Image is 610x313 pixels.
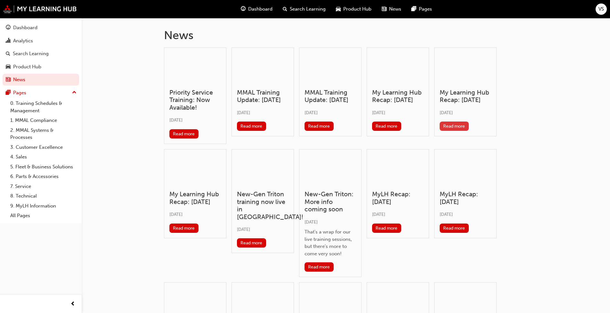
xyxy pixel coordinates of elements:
span: [DATE] [169,117,183,123]
div: Pages [13,89,26,97]
a: 5. Fleet & Business Solutions [8,162,79,172]
h3: MyLH Recap: [DATE] [372,190,424,206]
button: Pages [3,87,79,99]
button: Read more [440,224,469,233]
span: [DATE] [372,110,385,115]
a: My Learning Hub Recap: [DATE][DATE]Read more [434,47,497,137]
button: VS [596,4,607,15]
button: Read more [169,129,199,139]
button: Read more [169,224,199,233]
div: Search Learning [13,50,49,57]
span: [DATE] [440,212,453,217]
h1: News [164,28,528,42]
h3: New-Gen Triton: More info coming soon [305,190,356,213]
a: news-iconNews [377,3,406,16]
span: [DATE] [305,110,318,115]
a: 0. Training Schedules & Management [8,98,79,115]
a: 8. Technical [8,191,79,201]
span: car-icon [6,64,11,70]
span: up-icon [72,89,77,97]
span: car-icon [336,5,341,13]
span: search-icon [283,5,287,13]
a: MyLH Recap: [DATE][DATE]Read more [434,149,497,238]
a: pages-iconPages [406,3,437,16]
a: 2. MMAL Systems & Processes [8,125,79,142]
div: Dashboard [13,24,37,31]
h3: MMAL Training Update: [DATE] [237,89,289,104]
span: Pages [419,5,432,13]
a: All Pages [8,211,79,221]
a: guage-iconDashboard [236,3,278,16]
button: Read more [237,122,266,131]
a: 9. MyLH Information [8,201,79,211]
button: Read more [305,122,334,131]
a: MMAL Training Update: [DATE][DATE]Read more [299,47,362,137]
span: [DATE] [169,212,183,217]
span: search-icon [6,51,10,57]
span: [DATE] [237,110,250,115]
button: Read more [372,224,401,233]
span: guage-icon [241,5,246,13]
span: news-icon [6,77,11,83]
a: My Learning Hub Recap: [DATE][DATE]Read more [164,149,226,238]
a: Search Learning [3,48,79,60]
a: My Learning Hub Recap: [DATE][DATE]Read more [367,47,429,137]
a: Product Hub [3,61,79,73]
h3: My Learning Hub Recap: [DATE] [372,89,424,104]
span: guage-icon [6,25,11,31]
h3: My Learning Hub Recap: [DATE] [440,89,491,104]
span: Product Hub [343,5,371,13]
div: Analytics [13,37,33,45]
span: chart-icon [6,38,11,44]
span: prev-icon [70,300,75,308]
span: pages-icon [411,5,416,13]
a: 4. Sales [8,152,79,162]
img: mmal [3,5,77,13]
h3: New-Gen Triton training now live in [GEOGRAPHIC_DATA]! [237,190,289,221]
h3: My Learning Hub Recap: [DATE] [169,190,221,206]
h3: MMAL Training Update: [DATE] [305,89,356,104]
a: Dashboard [3,22,79,34]
a: car-iconProduct Hub [331,3,377,16]
a: search-iconSearch Learning [278,3,331,16]
a: Analytics [3,35,79,47]
a: MyLH Recap: [DATE][DATE]Read more [367,149,429,238]
span: News [389,5,401,13]
button: Read more [237,238,266,248]
button: Read more [440,122,469,131]
h3: MyLH Recap: [DATE] [440,190,491,206]
span: news-icon [382,5,386,13]
span: Search Learning [290,5,326,13]
span: pages-icon [6,90,11,96]
h3: Priority Service Training: Now Available! [169,89,221,111]
button: DashboardAnalyticsSearch LearningProduct HubNews [3,21,79,87]
span: Dashboard [248,5,272,13]
span: [DATE] [237,227,250,232]
a: 3. Customer Excellence [8,142,79,152]
a: MMAL Training Update: [DATE][DATE]Read more [232,47,294,137]
span: VS [598,5,604,13]
span: [DATE] [440,110,453,115]
a: New-Gen Triton training now live in [GEOGRAPHIC_DATA]![DATE]Read more [232,149,294,253]
a: News [3,74,79,86]
button: Read more [372,122,401,131]
span: [DATE] [372,212,385,217]
a: 6. Parts & Accessories [8,172,79,182]
button: Read more [305,262,334,272]
a: Priority Service Training: Now Available![DATE]Read more [164,47,226,144]
div: That's a wrap for our live training sessions, but there's more to come very soon! [305,228,356,257]
div: Product Hub [13,63,41,71]
a: 7. Service [8,182,79,191]
span: [DATE] [305,219,318,225]
a: 1. MMAL Compliance [8,115,79,125]
a: New-Gen Triton: More info coming soon[DATE]That's a wrap for our live training sessions, but ther... [299,149,362,277]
